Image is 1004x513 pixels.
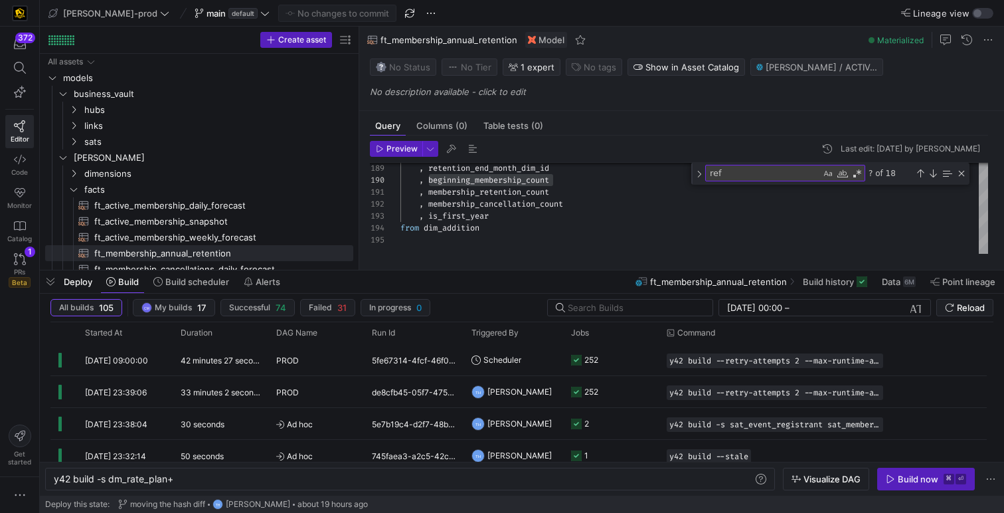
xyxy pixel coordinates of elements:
button: Preview [370,141,422,157]
span: No tags [584,62,616,72]
div: Press SPACE to select this row. [45,118,353,134]
div: Press SPACE to select this row. [45,150,353,165]
span: Jobs [571,328,589,338]
span: 31 [337,302,347,313]
button: Reload [936,299,993,316]
span: Triggered By [471,328,519,338]
div: 745faea3-a2c5-42c3-aa57-a0e4ee93ad5f [364,440,463,471]
kbd: ⌘ [944,474,954,484]
span: [DATE] 23:39:06 [85,387,147,397]
div: 190 [370,174,384,186]
span: Duration [181,328,212,338]
span: , [419,187,424,197]
span: [PERSON_NAME] [487,408,552,439]
a: ft_active_membership_snapshot​​​​​​​​​​ [45,213,353,229]
span: , [419,199,424,209]
span: y42 build --retry-attempts 2 --max-runtime-all 1h [669,356,880,365]
span: y42 build -s sat_event_registrant sat_membership --full-refresh [669,420,880,429]
span: Materialized [877,35,924,45]
span: main [207,8,226,19]
div: TH [471,417,485,431]
a: Monitor [5,181,34,215]
p: No description available - click to edit [370,86,999,97]
span: links [84,118,351,134]
span: dimensions [84,166,351,181]
div: 5e7b19c4-d2f7-48b1-a597-cd316c8895df [364,408,463,439]
span: 74 [276,302,286,313]
span: sats [84,134,351,150]
span: Build history [803,276,854,287]
span: Code [11,168,28,176]
a: Catalog [5,215,34,248]
span: Columns [416,122,467,130]
button: Build [100,270,145,293]
div: 193 [370,210,384,222]
span: y42 build --stale [669,452,748,461]
span: y42 build --retry-attempts 2 --max-runtime-all 1h [669,388,880,397]
div: Use Regular Expression (⌥⌘R) [851,167,864,180]
button: Point lineage [924,270,1001,293]
span: PRs [14,268,25,276]
a: ft_membership_cancellations_daily_forecast​​​​​​​​​​ [45,261,353,277]
a: Editor [5,115,34,148]
div: 195 [370,234,384,246]
span: Lineage view [913,8,969,19]
span: Build scheduler [165,276,229,287]
span: ft_active_membership_weekly_forecast​​​​​​​​​​ [94,230,338,245]
div: Press SPACE to select this row. [45,181,353,197]
span: Build [118,276,139,287]
input: Start datetime [727,302,782,313]
a: https://storage.googleapis.com/y42-prod-data-exchange/images/uAsz27BndGEK0hZWDFeOjoxA7jCwgK9jE472... [5,2,34,25]
span: Run Id [372,328,395,338]
div: TH [471,385,485,399]
span: Preview [386,144,418,154]
span: Scheduler [483,344,521,375]
img: https://storage.googleapis.com/y42-prod-data-exchange/images/uAsz27BndGEK0hZWDFeOjoxA7jCwgK9jE472... [13,7,27,20]
div: 2 [584,408,589,439]
span: Command [677,328,715,338]
button: Build now⌘⏎ [877,468,975,490]
div: Match Case (⌥⌘C) [821,167,835,180]
span: membership_cancellation_count [428,199,563,209]
span: 1 expert [521,62,554,72]
span: Ad hoc [276,409,356,440]
span: y42 build -s dm_rate_plan+ [54,473,173,484]
button: [PERSON_NAME]-prod [45,5,173,22]
button: maindefault [191,5,273,22]
div: Press SPACE to select this row. [45,213,353,229]
a: PRsBeta1 [5,248,34,293]
div: TH [471,449,485,462]
button: Getstarted [5,419,34,471]
div: Press SPACE to select this row. [45,134,353,150]
div: 5fe67314-4fcf-46f0-9f9a-ac736a841a5a [364,344,463,375]
span: facts [84,182,351,197]
button: moving the hash diffTH[PERSON_NAME]about 19 hours ago [115,496,371,513]
span: Table tests [483,122,543,130]
div: Toggle Replace [693,163,705,185]
img: No tier [448,62,458,72]
div: 1 [25,247,35,257]
span: [DATE] 23:32:14 [85,451,146,461]
div: Press SPACE to select this row. [45,102,353,118]
span: ft_active_membership_snapshot​​​​​​​​​​ [94,214,338,229]
span: [PERSON_NAME] / ACTIVATION / FT_MEMBERSHIP_ANNUAL_RETENTION [766,62,877,72]
div: Press SPACE to select this row. [45,54,353,70]
div: 252 [584,344,598,375]
div: Press SPACE to select this row. [45,245,353,261]
div: de8cfb45-05f7-475d-bde7-b38525f337c7 [364,376,463,407]
span: [DATE] 23:38:04 [85,419,147,429]
div: Press SPACE to select this row. [45,197,353,213]
span: Model [539,35,564,45]
span: Monitor [7,201,32,209]
span: business_vault [74,86,351,102]
input: End datetime [792,302,879,313]
span: PROD [276,377,299,408]
button: [PERSON_NAME] / ACTIVATION / FT_MEMBERSHIP_ANNUAL_RETENTION [750,58,883,76]
div: TH [212,499,223,510]
span: My builds [155,303,192,312]
div: Press SPACE to select this row. [45,70,353,86]
button: CMMy builds17 [133,299,215,316]
span: ft_membership_annual_retention [380,35,517,45]
span: Catalog [7,235,32,243]
span: 0 [416,302,422,313]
